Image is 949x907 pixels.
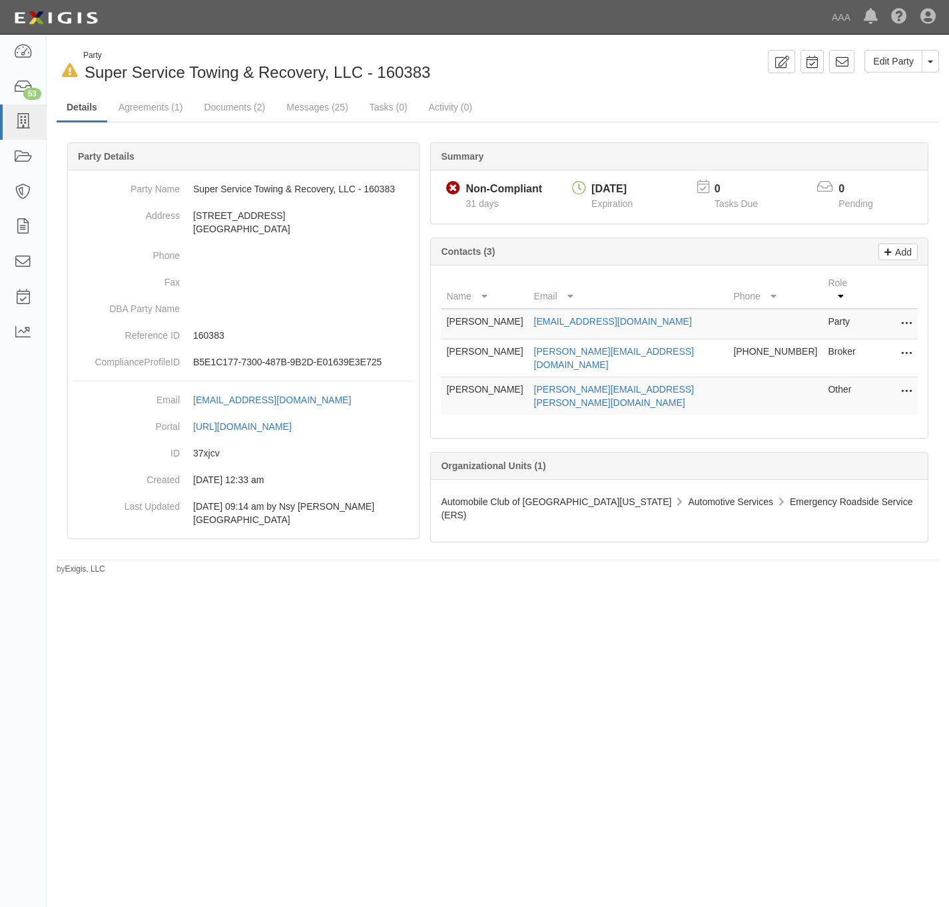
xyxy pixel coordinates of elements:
[441,151,483,162] b: Summary
[822,271,864,309] th: Role
[728,339,822,377] td: [PHONE_NUMBER]
[73,466,180,486] dt: Created
[65,564,105,574] a: Exigis, LLC
[73,466,414,493] dd: 03/10/2023 12:33 am
[591,198,633,209] span: Expiration
[73,440,180,460] dt: ID
[194,94,275,120] a: Documents (2)
[73,493,180,513] dt: Last Updated
[73,322,180,342] dt: Reference ID
[728,271,822,309] th: Phone
[891,9,907,25] i: Help Center - Complianz
[822,339,864,377] td: Broker
[715,182,775,197] p: 0
[864,50,922,73] a: Edit Party
[73,242,180,262] dt: Phone
[57,94,107,122] a: Details
[419,94,482,120] a: Activity (0)
[73,176,414,202] dd: Super Service Towing & Recovery, LLC - 160383
[534,346,694,370] a: [PERSON_NAME][EMAIL_ADDRESS][DOMAIN_NAME]
[73,176,180,196] dt: Party Name
[73,440,414,466] dd: 37xjcv
[193,355,414,369] p: B5E1C177-7300-487B-9B2D-E01639E3E725
[534,316,692,327] a: [EMAIL_ADDRESS][DOMAIN_NAME]
[446,182,460,196] i: Non-Compliant
[78,151,135,162] b: Party Details
[193,393,351,407] div: [EMAIL_ADDRESS][DOMAIN_NAME]
[825,4,857,31] a: AAA
[85,63,430,81] span: Super Service Towing & Recovery, LLC - 160383
[73,349,180,369] dt: ComplianceProfileID
[838,182,889,197] p: 0
[109,94,192,120] a: Agreements (1)
[715,198,758,209] span: Tasks Due
[878,244,918,260] a: Add
[822,377,864,415] td: Other
[73,387,180,407] dt: Email
[529,271,729,309] th: Email
[441,496,671,507] span: Automobile Club of [GEOGRAPHIC_DATA][US_STATE]
[276,94,358,120] a: Messages (25)
[23,88,41,100] div: 53
[441,339,528,377] td: [PERSON_NAME]
[441,271,528,309] th: Name
[534,384,694,408] a: [PERSON_NAME][EMAIL_ADDRESS][PERSON_NAME][DOMAIN_NAME]
[73,269,180,289] dt: Fax
[441,377,528,415] td: [PERSON_NAME]
[62,64,78,78] i: In Default since 09/15/2025
[822,309,864,339] td: Party
[360,94,418,120] a: Tasks (0)
[441,460,545,471] b: Organizational Units (1)
[57,50,488,84] div: Super Service Towing & Recovery, LLC - 160383
[83,50,430,61] div: Party
[73,413,180,433] dt: Portal
[688,496,773,507] span: Automotive Services
[73,493,414,533] dd: 08/18/2025 09:14 am by Nsy Archibong-Usoro
[193,395,366,405] a: [EMAIL_ADDRESS][DOMAIN_NAME]
[73,202,180,222] dt: Address
[193,329,414,342] p: 160383
[193,421,306,432] a: [URL][DOMAIN_NAME]
[466,182,542,197] div: Non-Compliant
[466,198,498,209] span: Since 08/18/2025
[73,295,180,315] dt: DBA Party Name
[57,564,105,575] small: by
[441,309,528,339] td: [PERSON_NAME]
[892,244,912,260] p: Add
[10,6,102,30] img: logo-5460c22ac91f19d4615b14bd174203de0afe785f0fc80cf4dbbc73dc1793850b.png
[838,198,872,209] span: Pending
[591,182,633,197] div: [DATE]
[441,246,495,257] b: Contacts (3)
[73,202,414,242] dd: [STREET_ADDRESS] [GEOGRAPHIC_DATA]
